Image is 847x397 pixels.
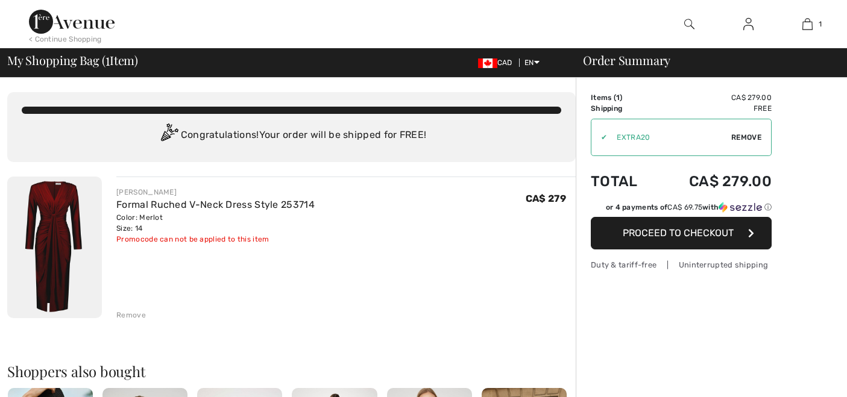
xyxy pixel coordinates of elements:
span: CA$ 69.75 [667,203,702,211]
img: 1ère Avenue [29,10,115,34]
img: Congratulation2.svg [157,123,181,148]
div: or 4 payments ofCA$ 69.75withSezzle Click to learn more about Sezzle [591,202,772,217]
span: My Shopping Bag ( Item) [7,54,138,66]
a: 1 [779,17,837,31]
div: Promocode can not be applied to this item [116,234,315,245]
span: CAD [478,58,517,67]
td: CA$ 279.00 [656,161,772,202]
img: search the website [684,17,694,31]
span: Proceed to Checkout [623,227,734,239]
div: Duty & tariff-free | Uninterrupted shipping [591,259,772,270]
button: Proceed to Checkout [591,217,772,249]
img: Sezzle [719,202,762,213]
img: My Info [743,17,754,31]
span: 1 [616,93,620,102]
img: Canadian Dollar [478,58,497,68]
a: Sign In [734,17,763,32]
img: Formal Ruched V-Neck Dress Style 253714 [7,177,102,318]
div: Order Summary [568,54,840,66]
span: CA$ 279 [526,193,566,204]
span: Remove [731,132,761,143]
div: [PERSON_NAME] [116,187,315,198]
div: ✔ [591,132,607,143]
img: My Bag [802,17,813,31]
td: CA$ 279.00 [656,92,772,103]
td: Free [656,103,772,114]
span: EN [524,58,540,67]
div: Remove [116,310,146,320]
td: Shipping [591,103,656,114]
div: < Continue Shopping [29,34,102,45]
td: Total [591,161,656,202]
span: 1 [105,51,110,67]
input: Promo code [607,119,731,155]
div: or 4 payments of with [606,202,772,213]
h2: Shoppers also bought [7,364,576,378]
td: Items ( ) [591,92,656,103]
div: Color: Merlot Size: 14 [116,212,315,234]
a: Formal Ruched V-Neck Dress Style 253714 [116,199,315,210]
span: 1 [819,19,822,30]
div: Congratulations! Your order will be shipped for FREE! [22,123,561,148]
